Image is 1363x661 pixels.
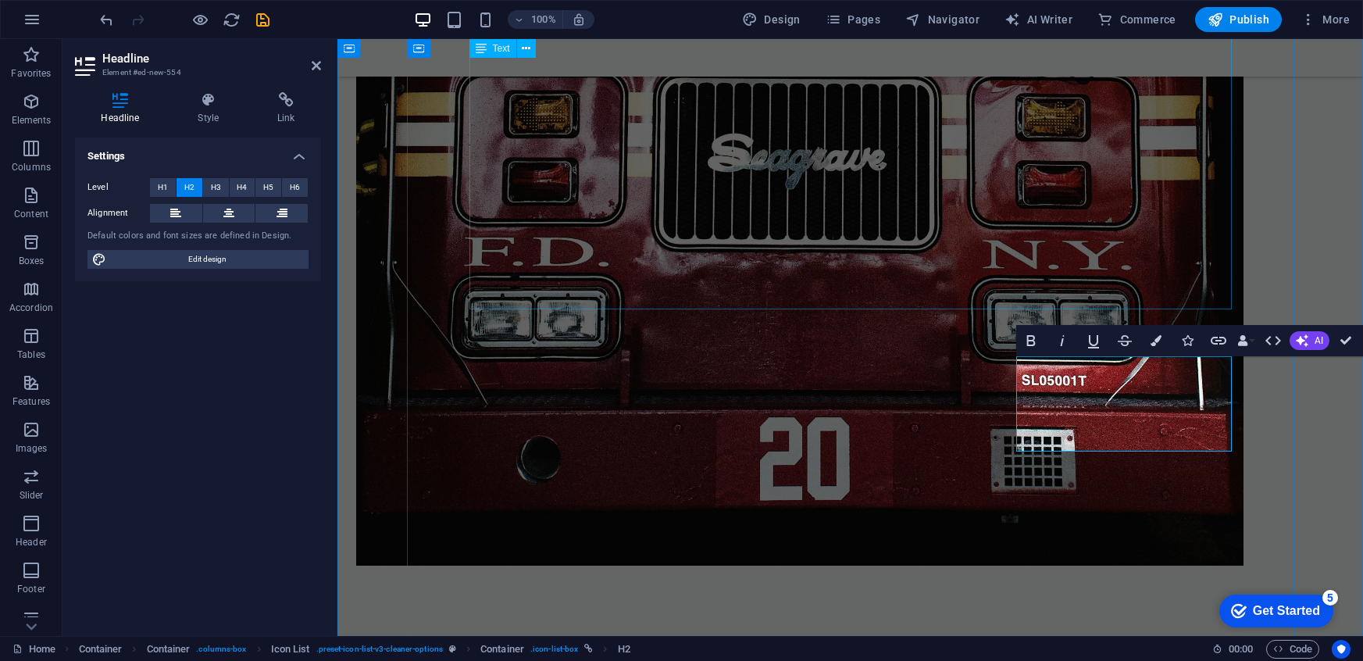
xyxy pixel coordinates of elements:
[237,178,247,197] span: H4
[1097,12,1176,27] span: Commerce
[12,640,55,659] a: Click to cancel selection. Double-click to open Pages
[1204,325,1233,356] button: Link
[1294,7,1356,32] button: More
[46,17,113,31] div: Get Started
[282,178,308,197] button: H6
[158,178,168,197] span: H1
[252,92,321,125] h4: Link
[12,395,50,408] p: Features
[1141,325,1171,356] button: Colors
[203,178,229,197] button: H3
[147,640,191,659] span: Click to select. Double-click to edit
[1212,640,1254,659] h6: Session time
[177,178,202,197] button: H2
[12,8,127,41] div: Get Started 5 items remaining, 0% complete
[819,7,887,32] button: Pages
[79,640,123,659] span: Click to select. Double-click to edit
[493,44,510,53] span: Text
[572,13,586,27] i: On resize automatically adjust zoom level to fit chosen device.
[1110,325,1140,356] button: Strikethrough
[87,204,150,223] label: Alignment
[1332,640,1351,659] button: Usercentrics
[116,3,131,19] div: 5
[1047,325,1077,356] button: Italic (Ctrl+I)
[1331,325,1361,356] button: Confirm (Ctrl+⏎)
[742,12,801,27] span: Design
[98,10,116,29] button: undo
[1172,325,1202,356] button: Icons
[75,138,321,166] h4: Settings
[14,208,48,220] p: Content
[1290,331,1329,350] button: AI
[111,250,304,269] span: Edit design
[17,583,45,595] p: Footer
[1016,325,1046,356] button: Bold (Ctrl+B)
[75,92,172,125] h4: Headline
[223,10,241,29] button: reload
[196,640,246,659] span: . columns-box
[1079,325,1108,356] button: Underline (Ctrl+U)
[1301,12,1350,27] span: More
[1091,7,1183,32] button: Commerce
[87,178,150,197] label: Level
[1266,640,1319,659] button: Code
[1315,336,1323,345] span: AI
[11,67,51,80] p: Favorites
[449,645,456,653] i: This element is a customizable preset
[19,255,45,267] p: Boxes
[79,640,630,659] nav: breadcrumb
[16,442,48,455] p: Images
[271,640,310,659] span: Click to select. Double-click to edit
[531,10,556,29] h6: 100%
[12,114,52,127] p: Elements
[998,7,1079,32] button: AI Writer
[150,178,176,197] button: H1
[9,302,53,314] p: Accordion
[211,178,221,197] span: H3
[1208,12,1269,27] span: Publish
[584,645,593,653] i: This element is linked
[172,92,252,125] h4: Style
[480,640,524,659] span: Click to select. Double-click to edit
[87,250,309,269] button: Edit design
[826,12,880,27] span: Pages
[254,10,273,29] button: save
[230,178,255,197] button: H4
[1273,640,1312,659] span: Code
[255,178,281,197] button: H5
[191,10,210,29] button: Click here to leave preview mode and continue editing
[1240,643,1242,655] span: :
[184,178,194,197] span: H2
[1229,640,1253,659] span: 00 00
[530,640,578,659] span: . icon-list-box
[16,536,47,548] p: Header
[618,640,630,659] span: Click to select. Double-click to edit
[20,489,44,502] p: Slider
[102,66,290,80] h3: Element #ed-new-554
[12,161,51,173] p: Columns
[316,640,443,659] span: . preset-icon-list-v3-cleaner-options
[87,230,309,243] div: Default colors and font sizes are defined in Design.
[899,7,986,32] button: Navigator
[17,348,45,361] p: Tables
[98,11,116,29] i: Undo: Add element (Ctrl+Z)
[290,178,300,197] span: H6
[1235,325,1257,356] button: Data Bindings
[1195,7,1282,32] button: Publish
[223,11,241,29] i: Reload page
[736,7,807,32] button: Design
[1004,12,1072,27] span: AI Writer
[508,10,563,29] button: 100%
[905,12,979,27] span: Navigator
[255,11,273,29] i: Save (Ctrl+S)
[102,52,321,66] h2: Headline
[263,178,273,197] span: H5
[1258,325,1288,356] button: HTML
